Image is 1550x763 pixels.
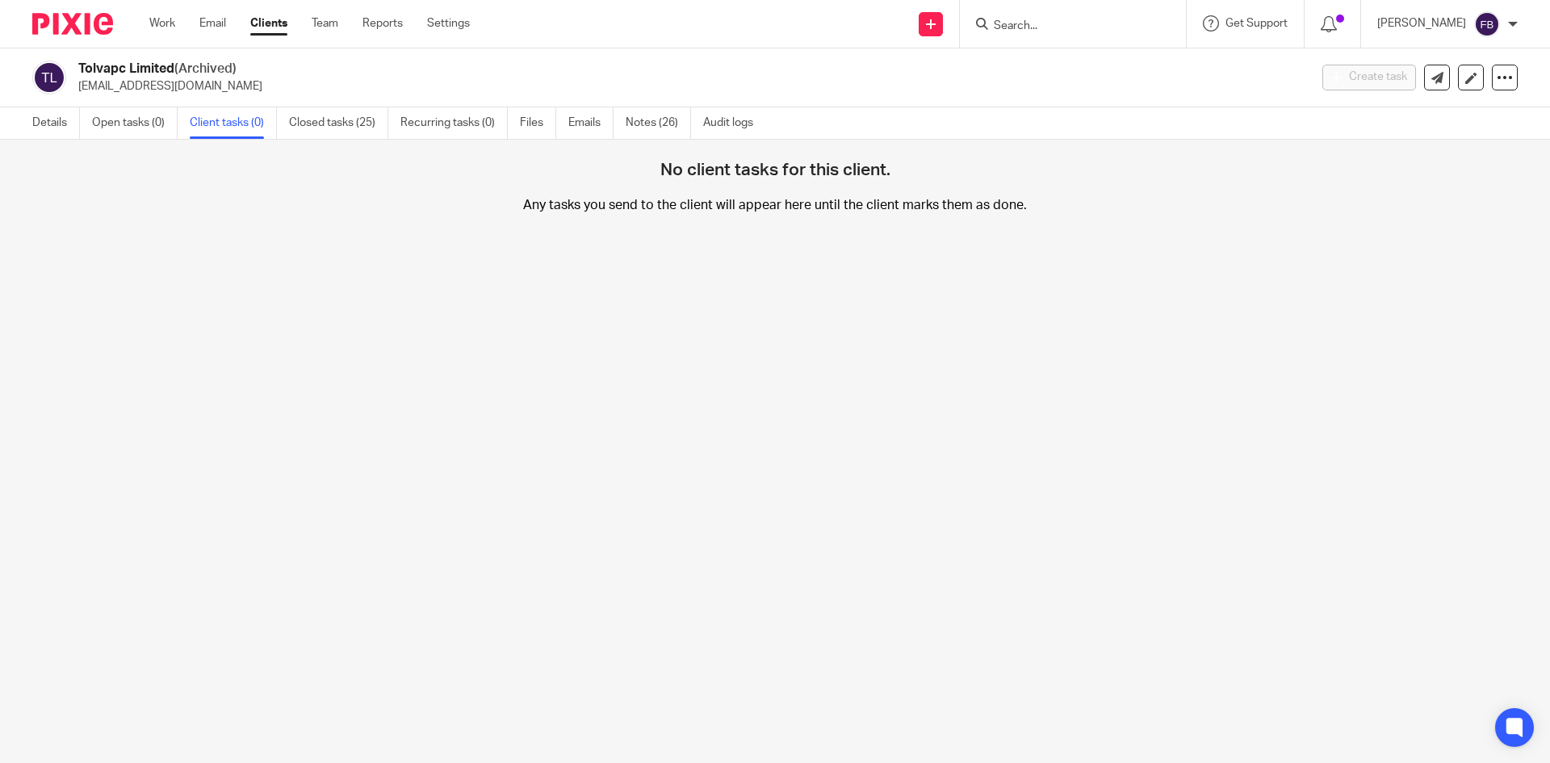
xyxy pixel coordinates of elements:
a: Client tasks (0) [190,107,277,139]
a: Reports [362,15,403,31]
p: Any tasks you send to the client will appear here until the client marks them as done. [258,197,1292,287]
a: Recurring tasks (0) [400,107,508,139]
a: Team [312,15,338,31]
p: [PERSON_NAME] [1377,15,1466,31]
h4: No client tasks for this client. [660,103,890,181]
a: Email [199,15,226,31]
input: Search [992,19,1137,34]
a: Open tasks (0) [92,107,178,139]
a: Files [520,107,556,139]
img: svg%3E [32,61,66,94]
a: Work [149,15,175,31]
p: [EMAIL_ADDRESS][DOMAIN_NAME] [78,78,1298,94]
a: Audit logs [703,107,765,139]
h2: Tolvapc Limited [78,61,1054,78]
span: (Archived) [174,62,237,75]
a: Settings [427,15,470,31]
button: Create task [1322,65,1416,90]
a: Emails [568,107,614,139]
img: Pixie [32,13,113,35]
img: svg%3E [1474,11,1500,37]
a: Clients [250,15,287,31]
span: Get Support [1225,18,1288,29]
a: Closed tasks (25) [289,107,388,139]
a: Details [32,107,80,139]
a: Notes (26) [626,107,691,139]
